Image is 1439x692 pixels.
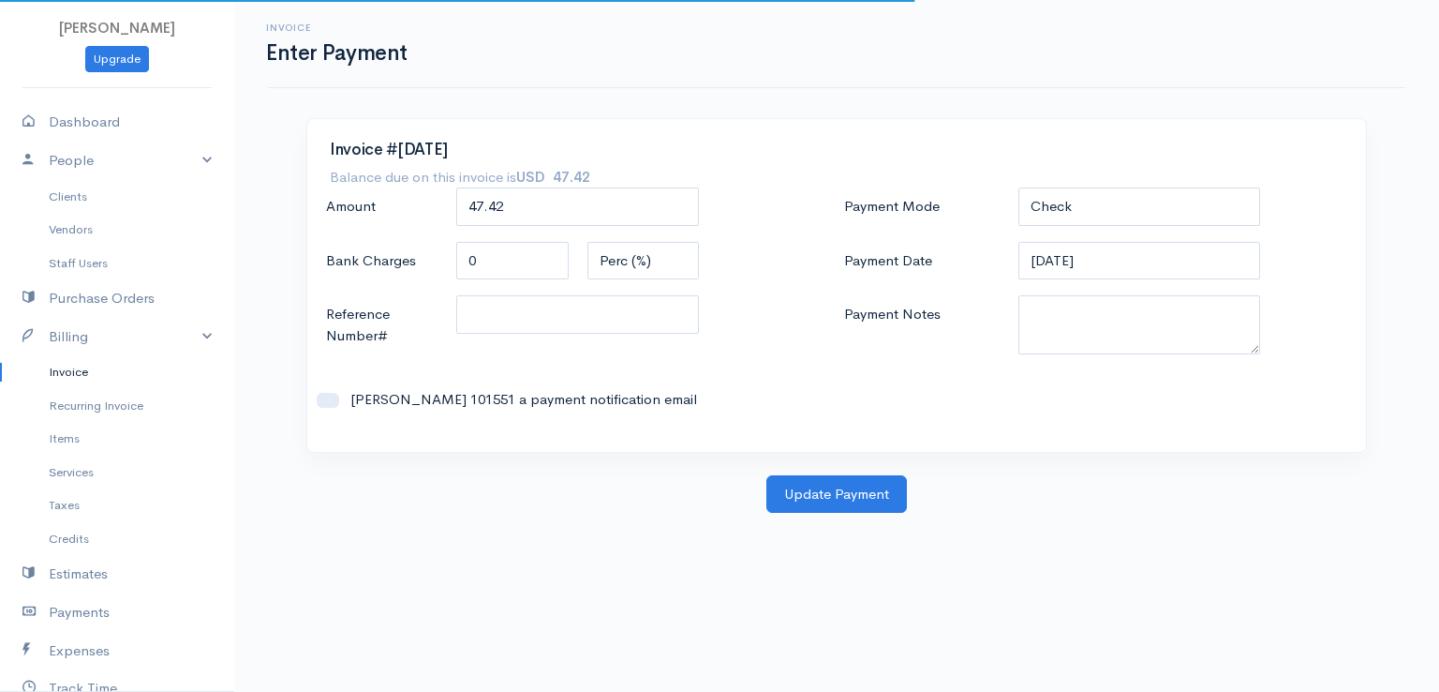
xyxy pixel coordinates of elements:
label: [PERSON_NAME] 101551 a payment notification email [339,389,820,411]
label: Payment Notes [835,295,1009,353]
label: Amount [317,188,447,226]
h6: Invoice [266,23,408,33]
h1: Enter Payment [266,41,408,65]
label: Payment Mode [835,188,1009,226]
label: Bank Charges [317,242,447,280]
a: Upgrade [85,46,149,73]
button: Update Payment [766,475,907,514]
label: Reference Number# [317,295,447,354]
h3: Invoice #[DATE] [330,142,1343,159]
h7: Balance due on this invoice is [330,168,590,186]
label: Payment Date [835,242,1009,280]
strong: USD 47.42 [516,168,590,186]
span: [PERSON_NAME] [59,19,175,37]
